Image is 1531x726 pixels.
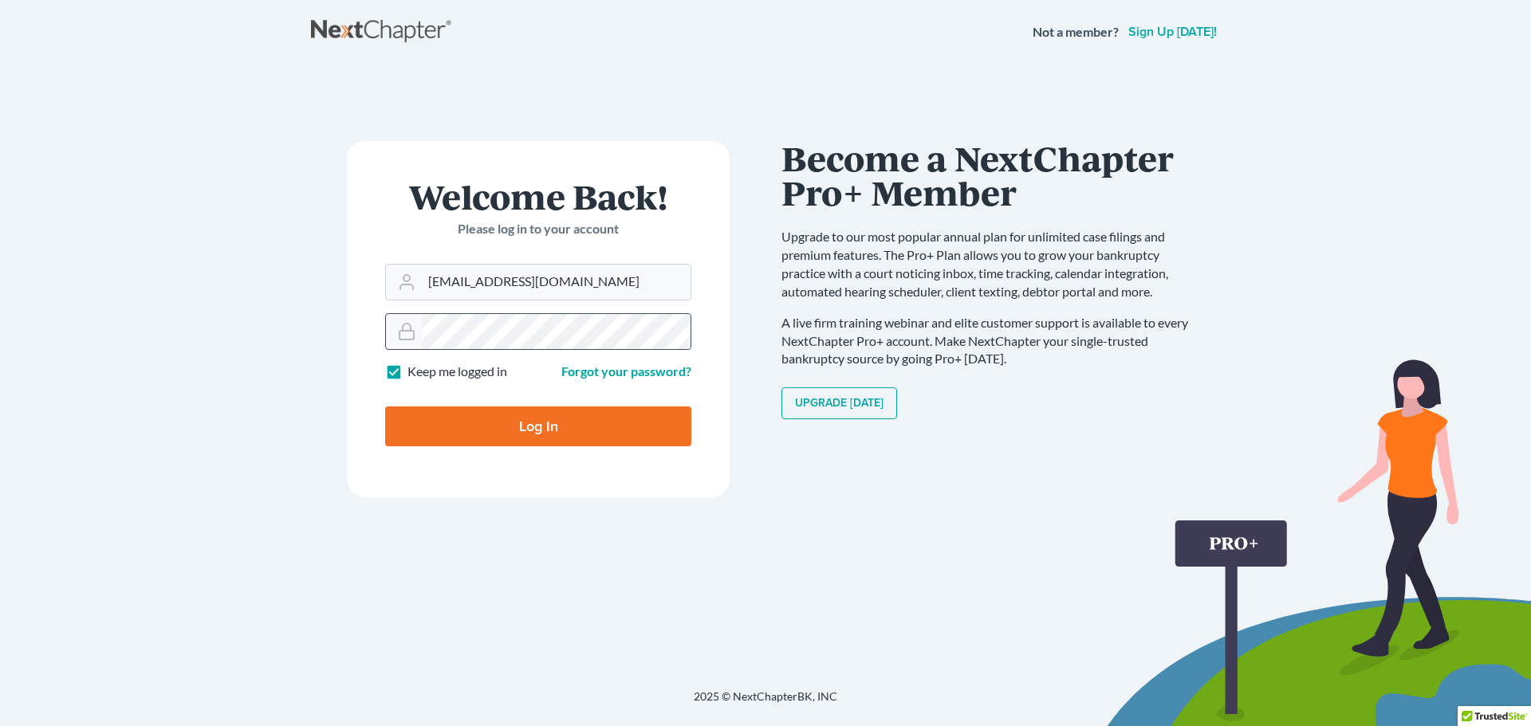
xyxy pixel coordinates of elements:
[781,387,897,419] a: Upgrade [DATE]
[781,141,1204,209] h1: Become a NextChapter Pro+ Member
[781,228,1204,300] p: Upgrade to our most popular annual plan for unlimited case filings and premium features. The Pro+...
[407,363,507,381] label: Keep me logged in
[385,220,691,238] p: Please log in to your account
[385,179,691,214] h1: Welcome Back!
[1125,26,1220,38] a: Sign up [DATE]!
[422,265,691,300] input: Email Address
[561,363,691,379] a: Forgot your password?
[1033,23,1119,41] strong: Not a member?
[385,406,691,446] input: Log In
[311,689,1220,717] div: 2025 © NextChapterBK, INC
[781,314,1204,369] p: A live firm training webinar and elite customer support is available to every NextChapter Pro+ ac...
